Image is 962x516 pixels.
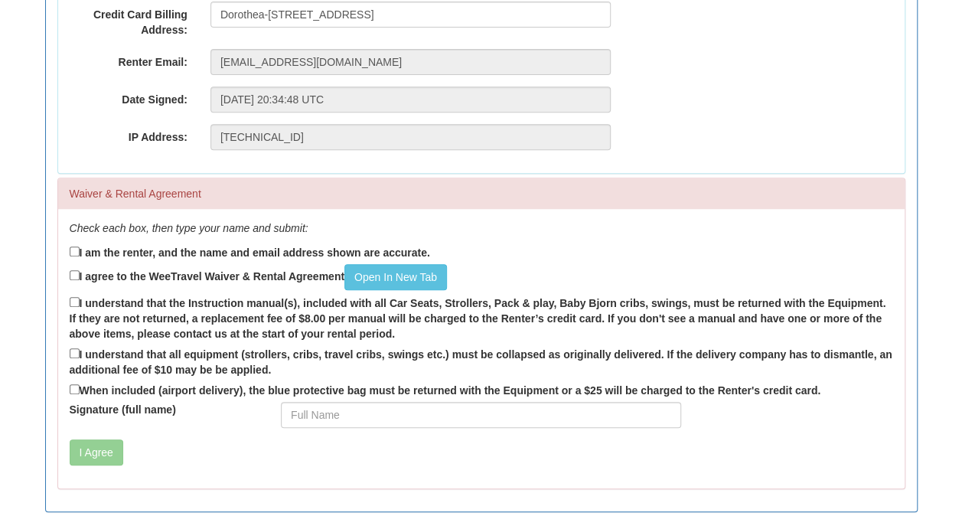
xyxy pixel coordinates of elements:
input: I agree to the WeeTravel Waiver & Rental AgreementOpen In New Tab [70,270,80,280]
input: I am the renter, and the name and email address shown are accurate. [70,247,80,256]
label: Credit Card Billing Address: [58,2,199,38]
label: Signature (full name) [58,402,270,417]
button: I Agree [70,439,123,465]
input: I understand that the Instruction manual(s), included with all Car Seats, Strollers, Pack & play,... [70,297,80,307]
label: IP Address: [58,124,199,145]
label: I agree to the WeeTravel Waiver & Rental Agreement [70,264,447,290]
label: Date Signed: [58,87,199,107]
input: Full Name [281,402,681,428]
label: I understand that all equipment (strollers, cribs, travel cribs, swings etc.) must be collapsed a... [70,345,893,377]
label: Renter Email: [58,49,199,70]
label: I am the renter, and the name and email address shown are accurate. [70,243,430,260]
em: Check each box, then type your name and submit: [70,222,308,234]
label: I understand that the Instruction manual(s), included with all Car Seats, Strollers, Pack & play,... [70,294,893,341]
a: Open In New Tab [344,264,447,290]
input: I understand that all equipment (strollers, cribs, travel cribs, swings etc.) must be collapsed a... [70,348,80,358]
label: When included (airport delivery), the blue protective bag must be returned with the Equipment or ... [70,381,821,398]
div: Waiver & Rental Agreement [58,178,905,209]
input: When included (airport delivery), the blue protective bag must be returned with the Equipment or ... [70,384,80,394]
